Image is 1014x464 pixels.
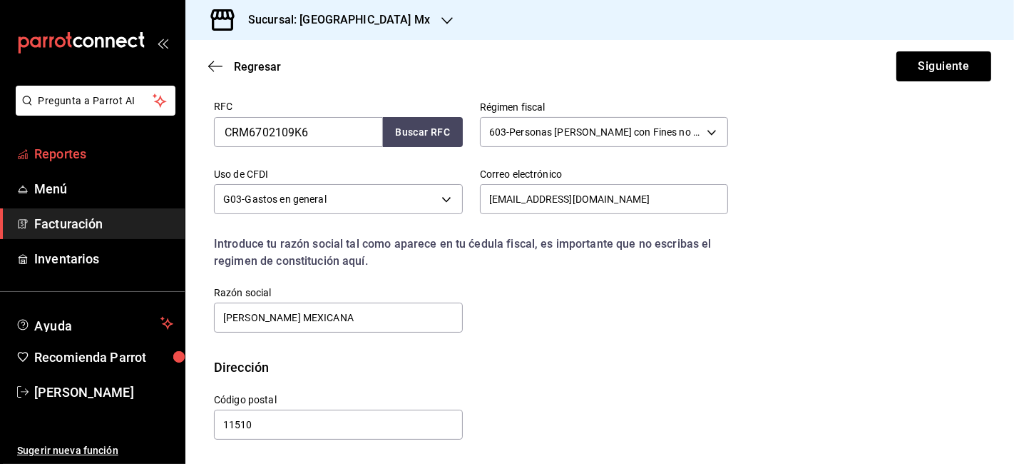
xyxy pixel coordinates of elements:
[214,410,463,440] input: Obligatorio
[214,358,269,377] div: Dirección
[34,249,173,268] span: Inventarios
[34,179,173,198] span: Menú
[39,94,153,109] span: Pregunta a Parrot AI
[489,125,702,139] span: 603 - Personas [PERSON_NAME] con Fines no Lucrativos
[480,103,729,113] label: Régimen fiscal
[16,86,175,116] button: Pregunta a Parrot AI
[17,443,173,458] span: Sugerir nueva función
[34,315,155,332] span: Ayuda
[214,288,463,298] label: Razón social
[480,170,729,180] label: Correo electrónico
[10,104,175,118] a: Pregunta a Parrot AI
[208,60,281,74] button: Regresar
[34,348,173,367] span: Recomienda Parrot
[223,192,327,206] span: G03 - Gastos en general
[214,236,728,270] div: Introduce tu razón social tal como aparece en tu ćedula fiscal, es importante que no escribas el ...
[34,214,173,233] span: Facturación
[896,51,991,81] button: Siguiente
[237,11,430,29] h3: Sucursal: [GEOGRAPHIC_DATA] Mx
[34,144,173,163] span: Reportes
[214,101,463,111] label: RFC
[234,60,281,74] span: Regresar
[34,383,173,402] span: [PERSON_NAME]
[157,37,168,49] button: open_drawer_menu
[214,395,463,405] label: Código postal
[383,117,463,147] button: Buscar RFC
[214,170,463,180] label: Uso de CFDI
